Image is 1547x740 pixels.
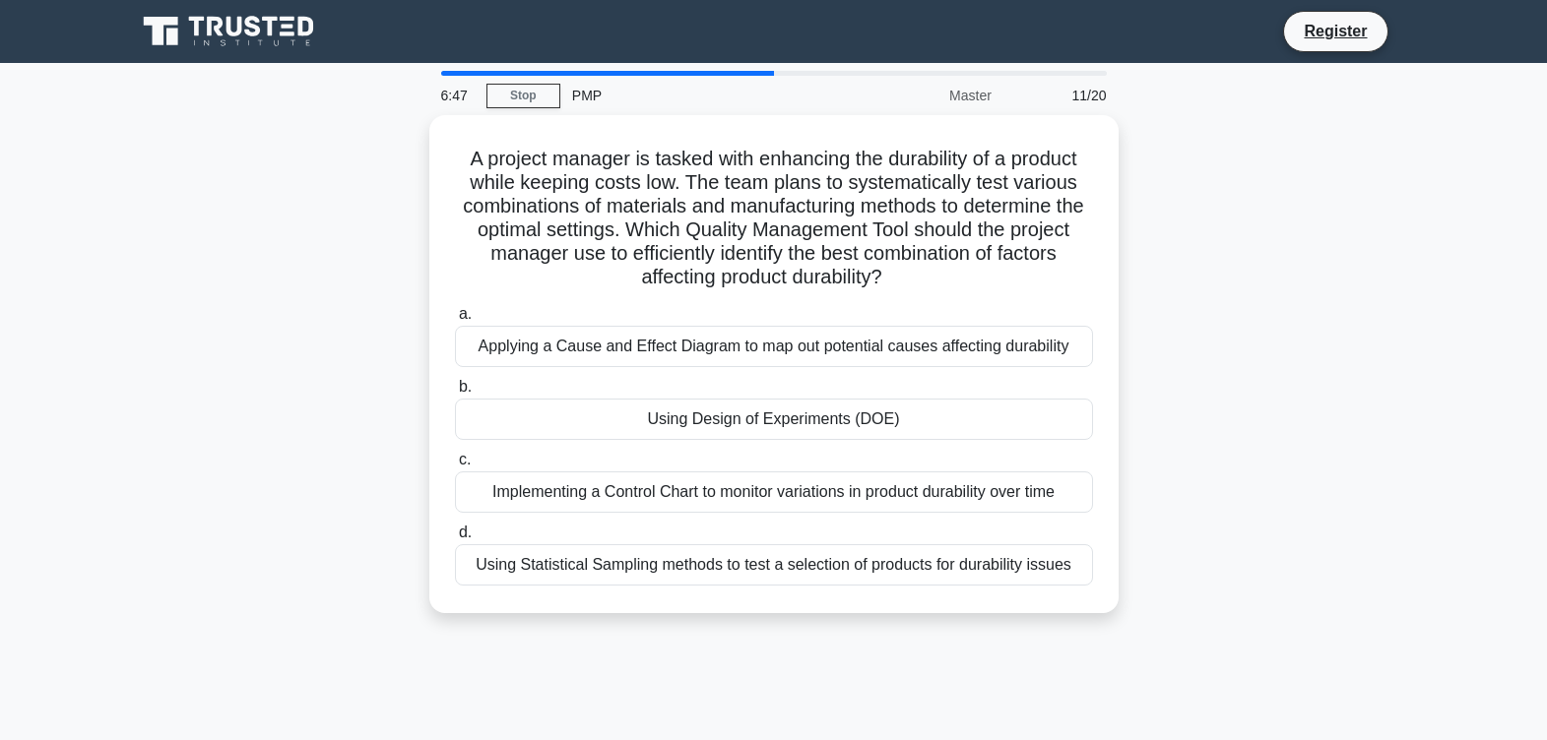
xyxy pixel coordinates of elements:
[1292,19,1379,43] a: Register
[1003,76,1119,115] div: 11/20
[455,326,1093,367] div: Applying a Cause and Effect Diagram to map out potential causes affecting durability
[429,76,486,115] div: 6:47
[453,147,1095,290] h5: A project manager is tasked with enhancing the durability of a product while keeping costs low. T...
[560,76,831,115] div: PMP
[455,399,1093,440] div: Using Design of Experiments (DOE)
[831,76,1003,115] div: Master
[459,305,472,322] span: a.
[486,84,560,108] a: Stop
[459,378,472,395] span: b.
[455,544,1093,586] div: Using Statistical Sampling methods to test a selection of products for durability issues
[459,524,472,540] span: d.
[459,451,471,467] span: c.
[455,471,1093,513] div: Implementing a Control Chart to monitor variations in product durability over time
